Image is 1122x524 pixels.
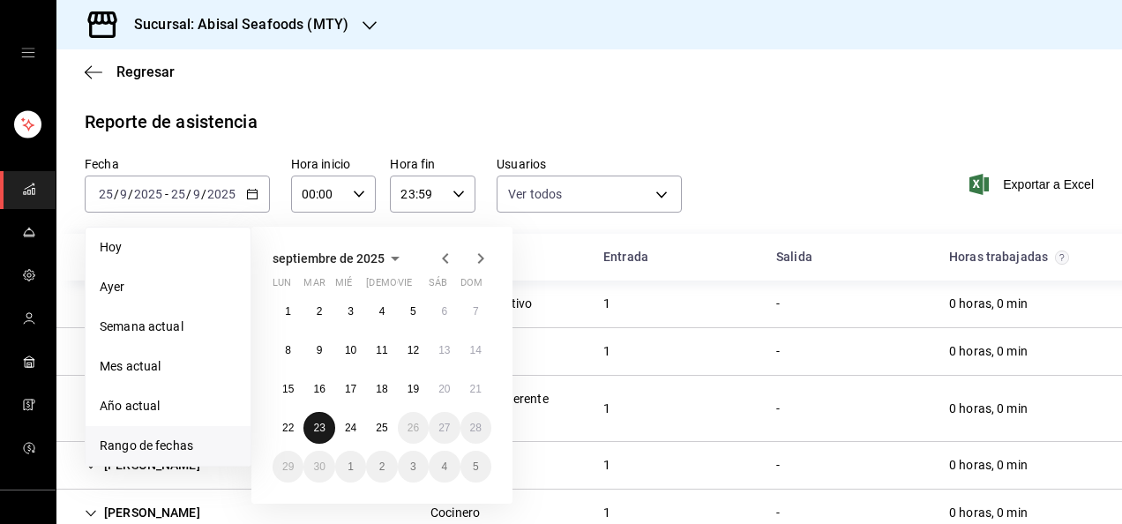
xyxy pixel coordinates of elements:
abbr: 11 de septiembre de 2025 [376,344,387,356]
abbr: 24 de septiembre de 2025 [345,422,356,434]
button: 14 de septiembre de 2025 [460,334,491,366]
abbr: 15 de septiembre de 2025 [282,383,294,395]
button: 30 de septiembre de 2025 [303,451,334,483]
abbr: 1 de septiembre de 2025 [285,305,291,318]
abbr: 19 de septiembre de 2025 [408,383,419,395]
input: -- [192,187,201,201]
div: Row [56,281,1122,328]
span: / [201,187,206,201]
abbr: 28 de septiembre de 2025 [470,422,482,434]
abbr: 21 de septiembre de 2025 [470,383,482,395]
button: 4 de septiembre de 2025 [366,296,397,327]
input: ---- [206,187,236,201]
input: -- [98,187,114,201]
abbr: viernes [398,277,412,296]
abbr: 5 de octubre de 2025 [473,460,479,473]
div: Cell [762,288,794,320]
button: 15 de septiembre de 2025 [273,373,303,405]
abbr: 4 de septiembre de 2025 [379,305,385,318]
label: Hora fin [390,158,475,170]
button: 3 de septiembre de 2025 [335,296,366,327]
abbr: 23 de septiembre de 2025 [313,422,325,434]
abbr: 27 de septiembre de 2025 [438,422,450,434]
abbr: 10 de septiembre de 2025 [345,344,356,356]
button: 1 de septiembre de 2025 [273,296,303,327]
button: 6 de septiembre de 2025 [429,296,460,327]
button: 2 de septiembre de 2025 [303,296,334,327]
abbr: 5 de septiembre de 2025 [410,305,416,318]
span: Ver todos [508,185,562,203]
abbr: 26 de septiembre de 2025 [408,422,419,434]
label: Fecha [85,158,270,170]
button: 9 de septiembre de 2025 [303,334,334,366]
div: Row [56,376,1122,442]
button: 16 de septiembre de 2025 [303,373,334,405]
button: 17 de septiembre de 2025 [335,373,366,405]
span: / [128,187,133,201]
span: / [186,187,191,201]
div: HeadCell [589,241,762,273]
div: Cell [935,449,1042,482]
abbr: 30 de septiembre de 2025 [313,460,325,473]
button: 28 de septiembre de 2025 [460,412,491,444]
abbr: domingo [460,277,482,296]
span: Año actual [100,397,236,415]
button: 27 de septiembre de 2025 [429,412,460,444]
button: 1 de octubre de 2025 [335,451,366,483]
abbr: lunes [273,277,291,296]
abbr: 1 de octubre de 2025 [348,460,354,473]
button: 7 de septiembre de 2025 [460,296,491,327]
span: Semana actual [100,318,236,336]
div: Cell [935,288,1042,320]
div: Cell [762,449,794,482]
abbr: martes [303,277,325,296]
span: Rango de fechas [100,437,236,455]
button: 8 de septiembre de 2025 [273,334,303,366]
input: -- [170,187,186,201]
abbr: 14 de septiembre de 2025 [470,344,482,356]
button: 5 de septiembre de 2025 [398,296,429,327]
div: HeadCell [762,241,935,273]
div: Cocinero [430,504,480,522]
abbr: 3 de septiembre de 2025 [348,305,354,318]
button: 13 de septiembre de 2025 [429,334,460,366]
abbr: jueves [366,277,470,296]
abbr: 18 de septiembre de 2025 [376,383,387,395]
div: Cell [589,335,625,368]
abbr: 3 de octubre de 2025 [410,460,416,473]
div: HeadCell [71,241,416,273]
abbr: 6 de septiembre de 2025 [441,305,447,318]
svg: El total de horas trabajadas por usuario es el resultado de la suma redondeada del registro de ho... [1055,251,1069,265]
button: 18 de septiembre de 2025 [366,373,397,405]
abbr: 17 de septiembre de 2025 [345,383,356,395]
button: 26 de septiembre de 2025 [398,412,429,444]
abbr: 20 de septiembre de 2025 [438,383,450,395]
button: 4 de octubre de 2025 [429,451,460,483]
button: 2 de octubre de 2025 [366,451,397,483]
button: 11 de septiembre de 2025 [366,334,397,366]
div: Cell [589,393,625,425]
button: open drawer [21,46,35,60]
h3: Sucursal: Abisal Seafoods (MTY) [120,14,348,35]
abbr: 29 de septiembre de 2025 [282,460,294,473]
div: Cell [71,393,214,425]
abbr: 22 de septiembre de 2025 [282,422,294,434]
button: 3 de octubre de 2025 [398,451,429,483]
abbr: miércoles [335,277,352,296]
abbr: 2 de septiembre de 2025 [317,305,323,318]
button: 24 de septiembre de 2025 [335,412,366,444]
div: Cell [71,449,214,482]
span: Ayer [100,278,236,296]
button: 20 de septiembre de 2025 [429,373,460,405]
input: -- [119,187,128,201]
abbr: sábado [429,277,447,296]
span: Mes actual [100,357,236,376]
abbr: 16 de septiembre de 2025 [313,383,325,395]
div: Cell [589,449,625,482]
button: 22 de septiembre de 2025 [273,412,303,444]
button: Exportar a Excel [973,174,1094,195]
div: Row [56,442,1122,490]
abbr: 9 de septiembre de 2025 [317,344,323,356]
button: 21 de septiembre de 2025 [460,373,491,405]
